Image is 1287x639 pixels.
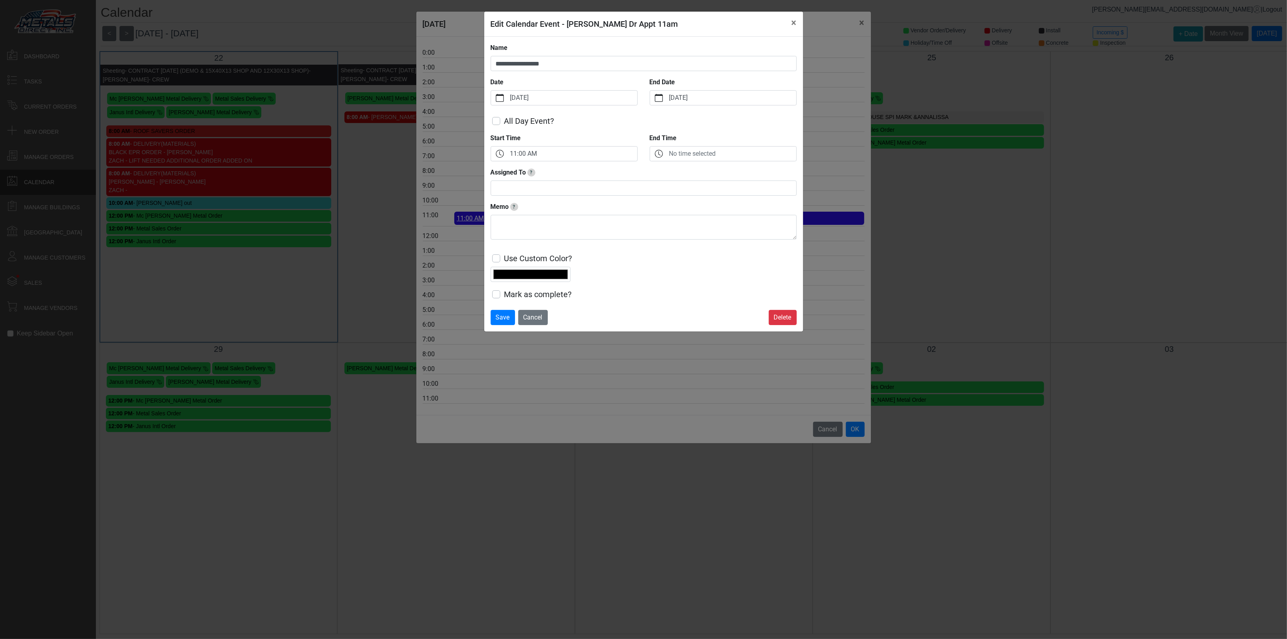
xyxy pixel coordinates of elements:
[504,115,554,127] label: All Day Event?
[504,252,572,264] label: Use Custom Color?
[650,134,677,142] strong: End Time
[769,310,797,325] button: Delete
[504,288,572,300] label: Mark as complete?
[496,314,510,321] span: Save
[491,169,526,176] strong: Assigned To
[650,91,668,105] button: calendar
[655,94,663,102] svg: calendar
[491,44,508,52] strong: Name
[491,78,504,86] strong: Date
[491,18,678,30] h5: Edit Calendar Event - [PERSON_NAME] Dr Appt 11am
[655,150,663,158] svg: clock
[527,169,535,177] span: Track who this date is assigned to this date - delviery driver, install crew, etc
[785,12,803,34] button: Close
[518,310,548,325] button: Cancel
[496,150,504,158] svg: clock
[496,94,504,102] svg: calendar
[650,78,675,86] strong: End Date
[491,91,509,105] button: calendar
[668,147,796,161] label: No time selected
[668,91,796,105] label: [DATE]
[510,203,518,211] span: Notes or Instructions for date - ex. 'Date was rescheduled by vendor'
[491,310,515,325] button: Save
[509,147,637,161] label: 11:00 AM
[491,134,521,142] strong: Start Time
[491,147,509,161] button: clock
[491,203,509,210] strong: Memo
[509,91,637,105] label: [DATE]
[650,147,668,161] button: clock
